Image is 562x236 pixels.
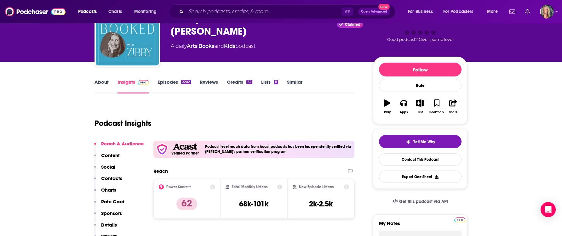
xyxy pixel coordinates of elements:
[198,43,214,49] a: Books
[95,119,152,128] h1: Podcast Insights
[101,141,144,147] p: Reach & Audience
[404,7,441,17] button: open menu
[399,199,448,204] span: Get this podcast via API
[94,175,122,187] button: Contacts
[379,63,462,76] button: Follow
[443,7,473,16] span: For Podcasters
[101,164,115,170] p: Social
[309,199,333,209] h3: 2k-2.5k
[224,43,235,49] a: Kids
[232,185,267,189] h2: Total Monthly Listens
[101,152,120,158] p: Content
[379,135,462,148] button: tell me why sparkleTell Me Why
[118,79,149,93] a: InsightsPodchaser Pro
[345,23,360,26] span: Claimed
[108,7,122,16] span: Charts
[261,79,278,93] a: Lists11
[361,10,387,13] span: Open Advanced
[166,185,191,189] h2: Power Score™
[454,217,465,222] img: Podchaser Pro
[523,6,532,17] a: Show notifications dropdown
[200,79,218,93] a: Reviews
[395,95,412,118] button: Apps
[400,110,408,114] div: Apps
[379,171,462,183] button: Export One-Sheet
[341,8,353,16] span: ⌘ K
[101,222,117,228] p: Details
[94,210,122,222] button: Sponsors
[187,43,198,49] a: Arts
[418,110,423,114] div: List
[227,79,252,93] a: Credits52
[387,37,453,42] span: Good podcast? Give it some love!
[246,80,252,84] div: 52
[130,7,165,17] button: open menu
[379,95,395,118] button: Play
[94,164,115,176] button: Social
[299,185,334,189] h2: New Episode Listens
[214,43,224,49] span: and
[171,42,255,50] div: A daily podcast
[384,110,391,114] div: Play
[429,110,444,114] div: Bookmark
[198,43,198,49] span: ,
[156,143,168,155] img: verfied icon
[406,139,411,144] img: tell me why sparkle
[94,199,124,210] button: Rate Card
[445,95,462,118] button: Share
[171,151,199,155] h5: Verified Partner
[408,7,433,16] span: For Business
[101,199,124,205] p: Rate Card
[540,5,554,19] button: Show profile menu
[412,95,428,118] button: List
[239,199,268,209] h3: 68k-101k
[138,80,149,85] img: Podchaser Pro
[373,7,467,46] div: verified Badge62Good podcast? Give it some love!
[449,110,457,114] div: Share
[104,7,126,17] a: Charts
[205,144,352,154] h4: Podcast level reach data from Acast podcasts has been independently verified via [PERSON_NAME]'s ...
[507,6,518,17] a: Show notifications dropdown
[428,95,445,118] button: Bookmark
[439,7,483,17] button: open menu
[176,198,197,210] p: 62
[454,216,465,222] a: Pro website
[379,153,462,166] a: Contact This Podcast
[94,141,144,152] button: Reach & Audience
[358,8,390,15] button: Open AdvancedNew
[5,6,66,18] img: Podchaser - Follow, Share and Rate Podcasts
[175,4,401,19] div: Search podcasts, credits, & more...
[541,202,556,217] div: Open Intercom Messenger
[378,4,390,10] span: New
[101,210,122,216] p: Sponsors
[274,80,278,84] div: 11
[487,7,498,16] span: More
[379,79,462,92] div: Rate
[287,79,302,93] a: Similar
[186,7,341,17] input: Search podcasts, credits, & more...
[387,194,453,209] a: Get this podcast via API
[181,80,191,84] div: 2202
[173,143,197,150] img: Acast
[94,187,116,199] button: Charts
[94,222,117,233] button: Details
[134,7,157,16] span: Monitoring
[413,139,435,144] span: Tell Me Why
[96,3,159,65] img: Totally Booked with Zibby
[540,5,554,19] img: User Profile
[78,7,97,16] span: Podcasts
[95,79,109,93] a: About
[379,220,462,231] label: My Notes
[483,7,506,17] button: open menu
[94,152,120,164] button: Content
[540,5,554,19] span: Logged in as lisa.beech
[158,79,191,93] a: Episodes2202
[101,175,122,181] p: Contacts
[153,168,168,174] h2: Reach
[74,7,105,17] button: open menu
[101,187,116,193] p: Charts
